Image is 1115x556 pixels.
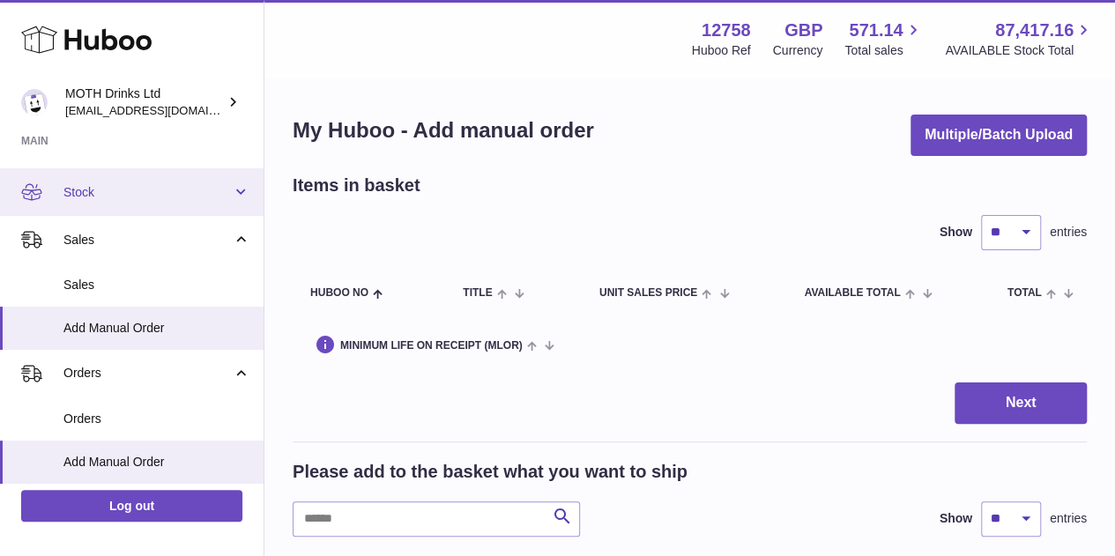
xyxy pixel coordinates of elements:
[945,42,1094,59] span: AVAILABLE Stock Total
[804,287,900,299] span: AVAILABLE Total
[599,287,697,299] span: Unit Sales Price
[63,365,232,382] span: Orders
[63,277,250,293] span: Sales
[65,103,259,117] span: [EMAIL_ADDRESS][DOMAIN_NAME]
[773,42,823,59] div: Currency
[65,85,224,119] div: MOTH Drinks Ltd
[940,510,972,527] label: Show
[844,19,923,59] a: 571.14 Total sales
[63,454,250,471] span: Add Manual Order
[940,224,972,241] label: Show
[849,19,903,42] span: 571.14
[63,232,232,248] span: Sales
[911,115,1087,156] button: Multiple/Batch Upload
[310,287,368,299] span: Huboo no
[293,460,688,484] h2: Please add to the basket what you want to ship
[63,411,250,427] span: Orders
[293,174,420,197] h2: Items in basket
[1007,287,1042,299] span: Total
[1050,510,1087,527] span: entries
[702,19,751,42] strong: 12758
[844,42,923,59] span: Total sales
[21,89,48,115] img: orders@mothdrinks.com
[995,19,1074,42] span: 87,417.16
[463,287,492,299] span: Title
[340,340,523,352] span: Minimum Life On Receipt (MLOR)
[955,382,1087,424] button: Next
[1050,224,1087,241] span: entries
[945,19,1094,59] a: 87,417.16 AVAILABLE Stock Total
[692,42,751,59] div: Huboo Ref
[63,320,250,337] span: Add Manual Order
[293,116,594,145] h1: My Huboo - Add manual order
[63,184,232,201] span: Stock
[21,490,242,522] a: Log out
[784,19,822,42] strong: GBP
